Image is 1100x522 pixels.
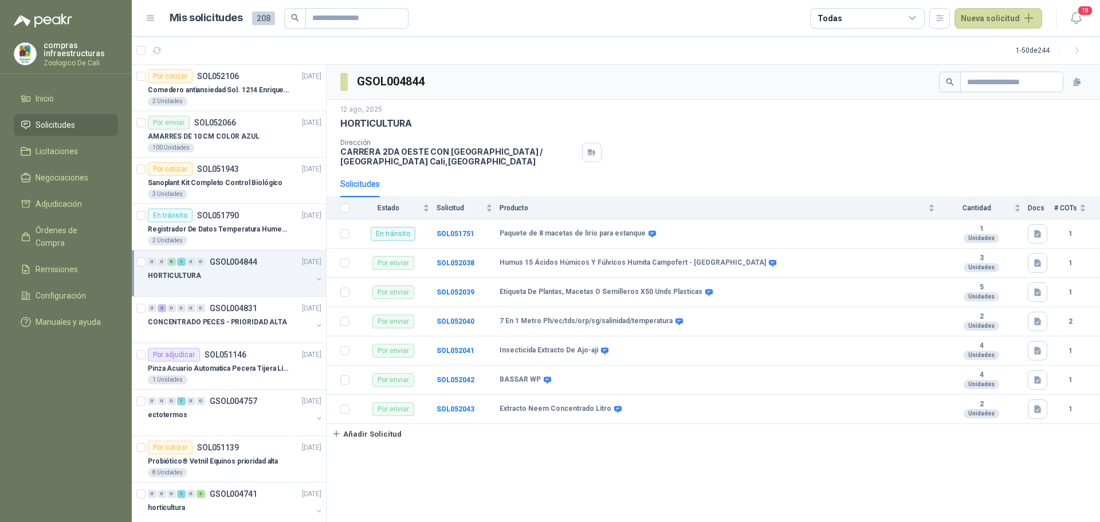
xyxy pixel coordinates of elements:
p: [DATE] [302,257,321,268]
button: Nueva solicitud [954,8,1042,29]
b: Insecticida Extracto De Ajo-aji [500,346,598,355]
button: 18 [1066,8,1086,29]
div: 0 [158,397,166,405]
a: Manuales y ayuda [14,311,118,333]
p: Comedero antiansiedad Sol. 1214 Enriquecimiento [148,85,290,96]
b: Paquete de 8 macetas de lirio para estanque [500,229,646,238]
p: [DATE] [302,71,321,82]
a: Remisiones [14,258,118,280]
p: Zoologico De Cali [44,60,118,66]
p: SOL052066 [194,119,236,127]
a: SOL052038 [437,259,474,267]
b: 1 [1054,258,1086,269]
b: 7 En 1 Metro Ph/ec/tds/orp/sg/salinidad/temperatura [500,317,673,326]
span: Órdenes de Compra [36,224,107,249]
div: 0 [187,304,195,312]
span: search [291,14,299,22]
a: Negociaciones [14,167,118,189]
th: # COTs [1054,197,1100,219]
div: Unidades [964,292,999,301]
img: Company Logo [14,43,36,65]
th: Estado [356,197,437,219]
a: SOL052042 [437,376,474,384]
div: 2 Unidades [148,236,187,245]
a: Órdenes de Compra [14,219,118,254]
th: Solicitud [437,197,500,219]
b: 3 [942,254,1021,263]
b: Humus 15 Ácidos Húmicos Y Fúlvicos Humita Campofert - [GEOGRAPHIC_DATA] [500,258,766,268]
div: 0 [158,490,166,498]
div: Por enviar [148,116,190,129]
div: 0 [177,304,186,312]
p: Probiótico® Vetnil Equinos prioridad alta [148,456,278,467]
b: SOL052043 [437,405,474,413]
a: SOL052041 [437,347,474,355]
div: Por enviar [372,344,414,358]
p: Registrador De Datos Temperatura Humedad Usb 32.000 Registro [148,224,290,235]
div: 0 [187,490,195,498]
div: 1 - 50 de 244 [1016,41,1086,60]
div: Solicitudes [340,178,380,190]
a: En tránsitoSOL051790[DATE] Registrador De Datos Temperatura Humedad Usb 32.000 Registro2 Unidades [132,204,326,250]
a: Por adjudicarSOL051146[DATE] Pinza Acuario Automatica Pecera Tijera Limpiador Alicate1 Unidades [132,343,326,390]
p: AMARRES DE 10 CM COLOR AZUL [148,131,260,142]
span: Estado [356,204,421,212]
p: Sanoplant Kit Completo Control Biológico [148,178,282,189]
a: 0 0 0 1 0 0 GSOL004757[DATE] ectotermos [148,394,324,431]
th: Cantidad [942,197,1028,219]
div: 0 [167,490,176,498]
p: compras infraestructuras [44,41,118,57]
div: 0 [148,490,156,498]
b: 1 [1054,404,1086,415]
p: CARRERA 2DA OESTE CON [GEOGRAPHIC_DATA] / [GEOGRAPHIC_DATA] Cali , [GEOGRAPHIC_DATA] [340,147,577,166]
span: Solicitudes [36,119,75,131]
span: search [946,78,954,86]
b: 4 [942,342,1021,351]
h3: GSOL004844 [357,73,426,91]
div: Unidades [964,409,999,418]
span: Licitaciones [36,145,78,158]
p: SOL052106 [197,72,239,80]
a: SOL052040 [437,317,474,325]
b: 1 [942,225,1021,234]
b: SOL051751 [437,230,474,238]
div: 0 [187,397,195,405]
a: Por cotizarSOL051139[DATE] Probiótico® Vetnil Equinos prioridad alta8 Unidades [132,436,326,482]
p: [DATE] [302,350,321,360]
a: Licitaciones [14,140,118,162]
b: 2 [942,400,1021,409]
b: Extracto Neem Concentrado Litro [500,405,611,414]
div: Unidades [964,263,999,272]
div: 3 Unidades [148,190,187,199]
div: Por adjudicar [148,348,200,362]
div: Todas [818,12,842,25]
span: Inicio [36,92,54,105]
span: Negociaciones [36,171,88,184]
span: 18 [1077,5,1093,16]
a: Inicio [14,88,118,109]
div: Por enviar [372,256,414,270]
p: CONCENTRADO PECES - PRIORIDAD ALTA [148,317,287,328]
img: Logo peakr [14,14,72,28]
b: SOL052039 [437,288,474,296]
div: 3 [197,490,205,498]
div: En tránsito [371,227,415,241]
b: BASSAR WP [500,375,541,384]
div: 0 [148,304,156,312]
div: Unidades [964,321,999,331]
span: Solicitud [437,204,484,212]
p: [DATE] [302,164,321,175]
span: Remisiones [36,263,78,276]
div: Por cotizar [148,441,192,454]
b: 1 [1054,375,1086,386]
a: Adjudicación [14,193,118,215]
p: GSOL004831 [210,304,257,312]
div: Unidades [964,351,999,360]
p: SOL051943 [197,165,239,173]
div: 6 [167,258,176,266]
button: Añadir Solicitud [327,424,407,443]
p: 12 ago, 2025 [340,104,382,115]
b: 5 [942,283,1021,292]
